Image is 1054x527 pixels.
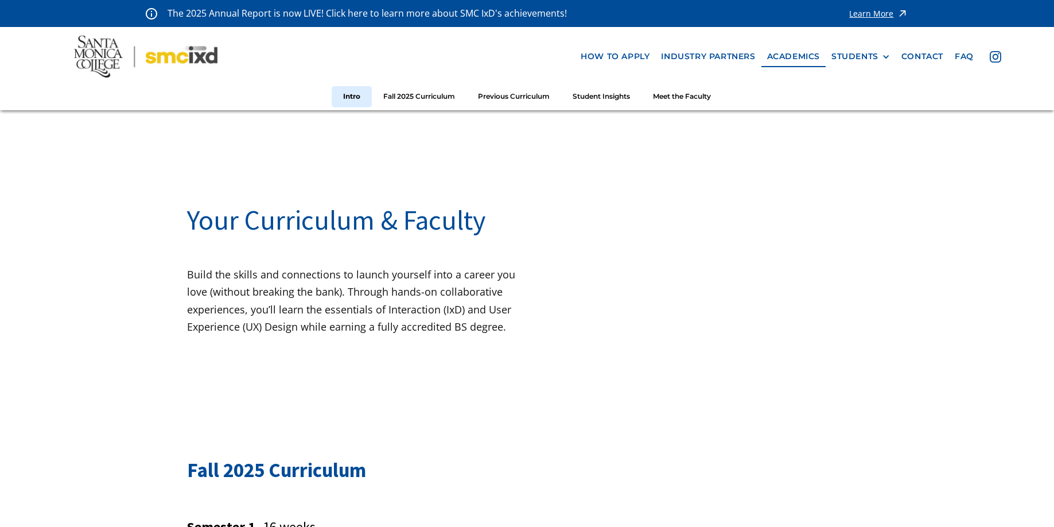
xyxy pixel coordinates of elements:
[575,46,655,67] a: how to apply
[849,6,908,21] a: Learn More
[187,456,867,485] h2: Fall 2025 Curriculum
[896,46,949,67] a: contact
[897,6,908,21] img: icon - arrow - alert
[849,10,893,18] div: Learn More
[561,86,641,107] a: Student Insights
[831,52,890,61] div: STUDENTS
[466,86,561,107] a: Previous Curriculum
[990,51,1001,63] img: icon - instagram
[761,46,826,67] a: Academics
[168,6,568,21] p: The 2025 Annual Report is now LIVE! Click here to learn more about SMC IxD's achievements!
[655,46,761,67] a: industry partners
[146,7,157,20] img: icon - information - alert
[831,52,878,61] div: STUDENTS
[641,86,722,107] a: Meet the Faculty
[332,86,372,107] a: Intro
[187,266,527,336] p: Build the skills and connections to launch yourself into a career you love (without breaking the ...
[372,86,466,107] a: Fall 2025 Curriculum
[187,203,485,237] span: Your Curriculum & Faculty
[74,36,218,77] img: Santa Monica College - SMC IxD logo
[949,46,979,67] a: faq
